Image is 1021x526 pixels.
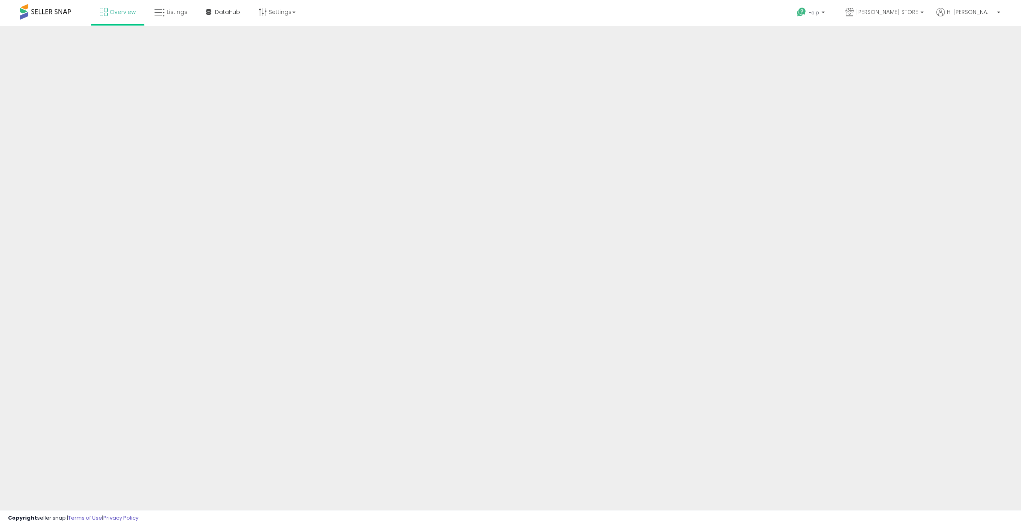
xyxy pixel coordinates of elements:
[167,8,187,16] span: Listings
[856,8,918,16] span: [PERSON_NAME] STORE
[808,9,819,16] span: Help
[936,8,1000,26] a: Hi [PERSON_NAME]
[215,8,240,16] span: DataHub
[796,7,806,17] i: Get Help
[790,1,833,26] a: Help
[110,8,136,16] span: Overview
[947,8,995,16] span: Hi [PERSON_NAME]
